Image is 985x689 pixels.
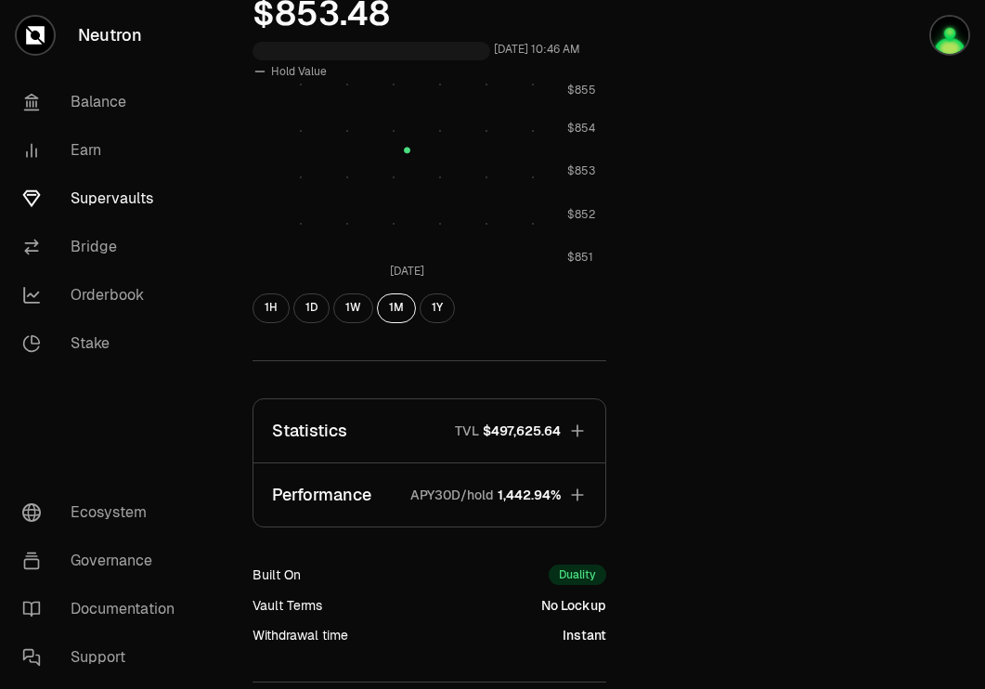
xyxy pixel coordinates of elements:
a: Documentation [7,585,201,633]
a: Earn [7,126,201,175]
button: StatisticsTVL$497,625.64 [253,399,605,462]
p: Statistics [272,418,347,444]
button: 1M [377,293,416,323]
a: Stake [7,319,201,368]
div: No Lockup [541,596,606,615]
div: Instant [563,626,606,644]
div: Vault Terms [253,596,322,615]
a: Support [7,633,201,682]
tspan: $854 [567,121,595,136]
a: Supervaults [7,175,201,223]
a: Ecosystem [7,488,201,537]
span: $497,625.64 [483,422,561,440]
button: 1H [253,293,290,323]
span: Hold Value [271,64,327,79]
p: TVL [455,422,479,440]
tspan: [DATE] [390,264,424,279]
a: Orderbook [7,271,201,319]
tspan: $853 [567,164,595,179]
p: APY30D/hold [410,486,494,504]
div: [DATE] 10:46 AM [494,39,580,60]
button: 1Y [420,293,455,323]
button: 1W [333,293,373,323]
a: Balance [7,78,201,126]
img: Atom Staking [931,17,968,54]
button: PerformanceAPY30D/hold1,442.94% [253,463,605,526]
a: Bridge [7,223,201,271]
tspan: $851 [567,251,593,266]
div: Built On [253,565,301,584]
div: Duality [549,565,606,585]
p: Performance [272,482,371,508]
button: 1D [293,293,330,323]
span: 1,442.94% [498,486,561,504]
div: Withdrawal time [253,626,348,644]
a: Governance [7,537,201,585]
tspan: $852 [567,207,595,222]
tspan: $855 [567,83,596,97]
